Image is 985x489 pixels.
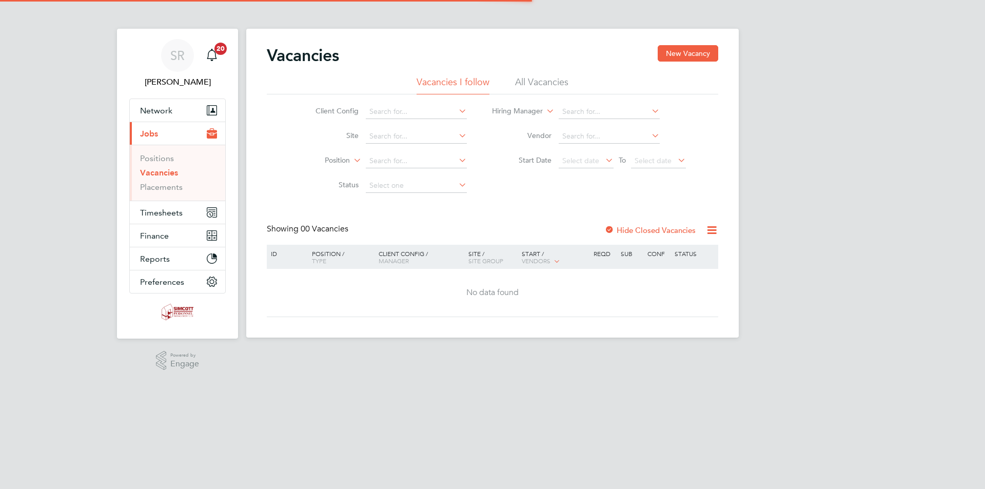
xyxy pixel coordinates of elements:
[267,224,350,234] div: Showing
[672,245,717,262] div: Status
[493,155,551,165] label: Start Date
[140,254,170,264] span: Reports
[130,224,225,247] button: Finance
[140,277,184,287] span: Preferences
[522,257,550,265] span: Vendors
[366,154,467,168] input: Search for...
[140,129,158,139] span: Jobs
[140,153,174,163] a: Positions
[591,245,618,262] div: Reqd
[417,76,489,94] li: Vacancies I follow
[300,131,359,140] label: Site
[379,257,409,265] span: Manager
[202,39,222,72] a: 20
[559,129,660,144] input: Search for...
[130,247,225,270] button: Reports
[562,156,599,165] span: Select date
[312,257,326,265] span: Type
[140,168,178,178] a: Vacancies
[130,145,225,201] div: Jobs
[304,245,376,269] div: Position /
[645,245,672,262] div: Conf
[366,105,467,119] input: Search for...
[140,182,183,192] a: Placements
[267,45,339,66] h2: Vacancies
[519,245,591,270] div: Start /
[140,208,183,218] span: Timesheets
[140,231,169,241] span: Finance
[130,122,225,145] button: Jobs
[366,129,467,144] input: Search for...
[376,245,466,269] div: Client Config /
[604,225,696,235] label: Hide Closed Vacancies
[301,224,348,234] span: 00 Vacancies
[300,180,359,189] label: Status
[170,351,199,360] span: Powered by
[291,155,350,166] label: Position
[300,106,359,115] label: Client Config
[129,304,226,320] a: Go to home page
[170,360,199,368] span: Engage
[129,76,226,88] span: Scott Ridgers
[616,153,629,167] span: To
[117,29,238,339] nav: Main navigation
[268,245,304,262] div: ID
[366,179,467,193] input: Select one
[162,304,194,320] img: simcott-logo-retina.png
[130,201,225,224] button: Timesheets
[515,76,568,94] li: All Vacancies
[214,43,227,55] span: 20
[635,156,672,165] span: Select date
[130,270,225,293] button: Preferences
[468,257,503,265] span: Site Group
[268,287,717,298] div: No data found
[130,99,225,122] button: Network
[559,105,660,119] input: Search for...
[493,131,551,140] label: Vendor
[484,106,543,116] label: Hiring Manager
[618,245,645,262] div: Sub
[170,49,185,62] span: SR
[466,245,520,269] div: Site /
[156,351,200,370] a: Powered byEngage
[129,39,226,88] a: SR[PERSON_NAME]
[140,106,172,115] span: Network
[658,45,718,62] button: New Vacancy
